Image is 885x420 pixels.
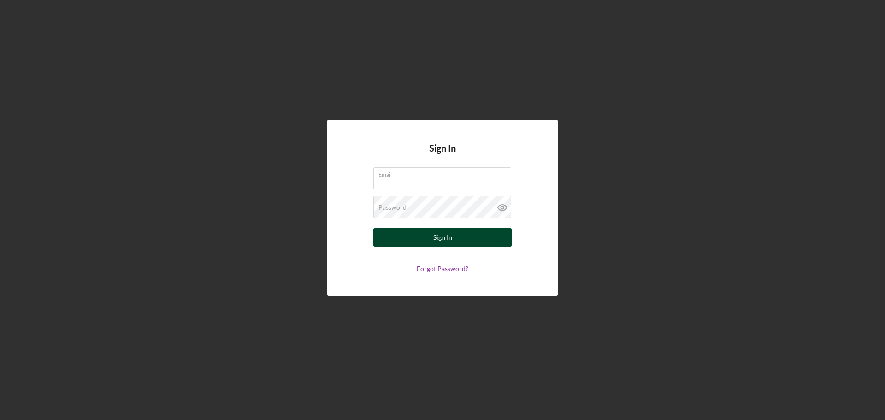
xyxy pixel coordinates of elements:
[378,168,511,178] label: Email
[373,228,512,247] button: Sign In
[433,228,452,247] div: Sign In
[429,143,456,167] h4: Sign In
[417,265,468,272] a: Forgot Password?
[378,204,407,211] label: Password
